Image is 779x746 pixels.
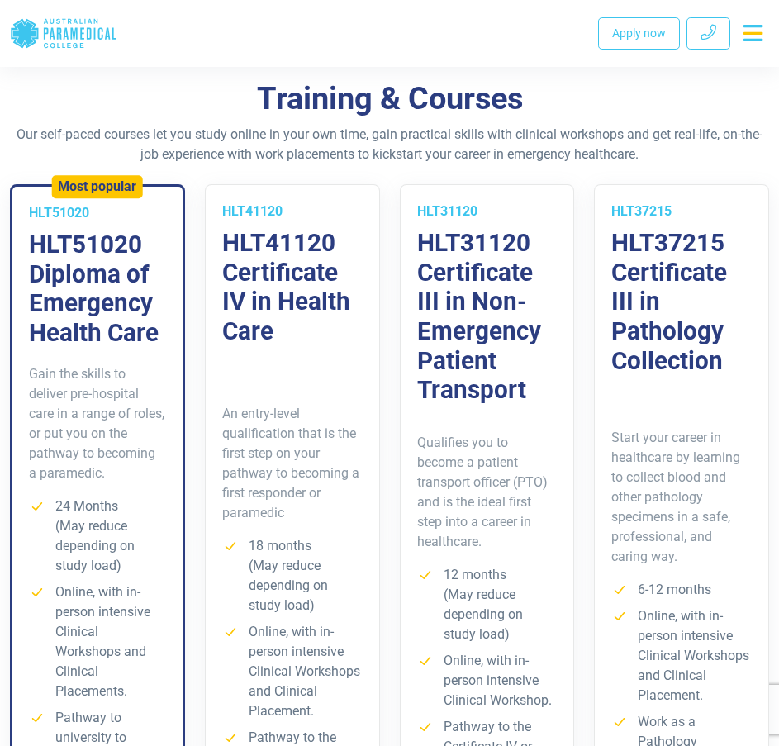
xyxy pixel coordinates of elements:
p: Our self-paced courses let you study online in your own time, gain practical skills with clinical... [10,125,769,164]
h3: HLT51020 Diploma of Emergency Health Care [29,230,166,348]
p: Start your career in healthcare by learning to collect blood and other pathology specimens in a s... [611,428,752,567]
h3: HLT31120 Certificate III in Non-Emergency Patient Transport [417,228,558,405]
p: An entry-level qualification that is the first step on your pathway to becoming a first responder... [222,404,363,523]
span: HLT31120 [417,203,477,219]
span: HLT51020 [29,205,89,221]
li: Online, with in-person intensive Clinical Workshops and Clinical Placements. [29,582,166,701]
a: Australian Paramedical College [10,7,117,60]
span: HLT37215 [611,203,672,219]
p: Qualifies you to become a patient transport officer (PTO) and is the ideal first step into a care... [417,433,558,552]
li: Online, with in-person intensive Clinical Workshops and Clinical Placement. [611,606,752,706]
li: 6-12 months [611,580,752,600]
li: Online, with in-person intensive Clinical Workshop. [417,651,558,710]
p: Gain the skills to deliver pre-hospital care in a range of roles, or put you on the pathway to be... [29,364,166,483]
h3: HLT41120 Certificate IV in Health Care [222,228,363,346]
button: Toggle navigation [737,18,769,48]
a: Apply now [598,17,680,50]
h5: Most popular [58,178,136,194]
h3: HLT37215 Certificate III in Pathology Collection [611,228,752,375]
li: 12 months (May reduce depending on study load) [417,565,558,644]
h2: Training & Courses [10,80,769,118]
span: HLT41120 [222,203,283,219]
li: 24 Months (May reduce depending on study load) [29,497,166,576]
li: 18 months (May reduce depending on study load) [222,536,363,615]
li: Online, with in-person intensive Clinical Workshops and Clinical Placement. [222,622,363,721]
